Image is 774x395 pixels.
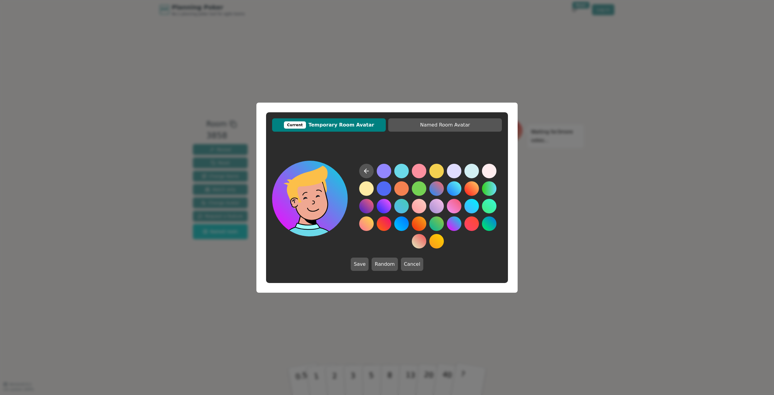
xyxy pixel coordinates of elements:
span: Temporary Room Avatar [275,121,383,129]
button: Random [372,258,398,271]
button: Named Room Avatar [388,118,502,132]
button: Save [351,258,369,271]
div: Current [284,121,306,129]
button: Cancel [401,258,423,271]
button: CurrentTemporary Room Avatar [272,118,386,132]
span: Named Room Avatar [391,121,499,129]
